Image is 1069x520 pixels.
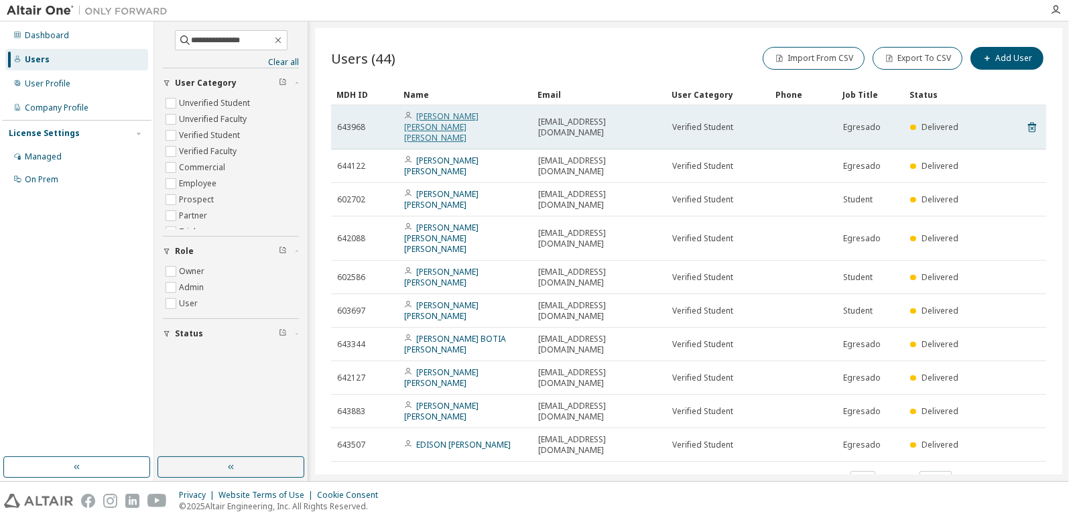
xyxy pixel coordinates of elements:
span: 643883 [337,406,365,417]
div: Users [25,54,50,65]
span: [EMAIL_ADDRESS][DOMAIN_NAME] [538,155,660,177]
img: Altair One [7,4,174,17]
span: [EMAIL_ADDRESS][DOMAIN_NAME] [538,228,660,249]
span: Verified Student [672,161,733,172]
span: Verified Student [672,194,733,205]
span: [EMAIL_ADDRESS][DOMAIN_NAME] [538,117,660,138]
span: Delivered [922,121,958,133]
label: Partner [179,208,210,224]
span: Verified Student [672,306,733,316]
span: Student [843,306,873,316]
div: Dashboard [25,30,69,41]
span: Egresado [843,339,881,350]
span: Delivered [922,194,958,205]
span: Clear filter [279,328,287,339]
div: Job Title [842,84,899,105]
span: Verified Student [672,122,733,133]
span: Egresado [843,406,881,417]
span: Verified Student [672,440,733,450]
span: Delivered [922,372,958,383]
span: Egresado [843,440,881,450]
span: Delivered [922,439,958,450]
span: [EMAIL_ADDRESS][DOMAIN_NAME] [538,334,660,355]
span: Page n. [887,471,952,489]
label: Employee [179,176,219,192]
div: Email [538,84,661,105]
div: Phone [775,84,832,105]
div: User Category [672,84,765,105]
span: Delivered [922,160,958,172]
span: Egresado [843,161,881,172]
a: [PERSON_NAME] BOTIA [PERSON_NAME] [404,333,506,355]
label: Verified Student [179,127,243,143]
label: Prospect [179,192,216,208]
span: 643507 [337,440,365,450]
button: Role [163,237,299,266]
a: [PERSON_NAME] [PERSON_NAME] [404,155,479,177]
span: [EMAIL_ADDRESS][DOMAIN_NAME] [538,300,660,322]
span: Showing entries 1 through 10 of 44 [337,474,461,485]
span: 644122 [337,161,365,172]
span: Items per page [787,471,875,489]
img: altair_logo.svg [4,494,73,508]
label: Trial [179,224,198,240]
span: Clear filter [279,78,287,88]
span: [EMAIL_ADDRESS][DOMAIN_NAME] [538,189,660,210]
a: [PERSON_NAME] [PERSON_NAME] [404,400,479,422]
button: Status [163,319,299,348]
span: Clear filter [279,246,287,257]
span: 642088 [337,233,365,244]
span: Delivered [922,271,958,283]
span: Delivered [922,305,958,316]
span: [EMAIL_ADDRESS][DOMAIN_NAME] [538,401,660,422]
img: youtube.svg [147,494,167,508]
span: 642127 [337,373,365,383]
span: Status [175,328,203,339]
div: Website Terms of Use [218,490,317,501]
span: Verified Student [672,339,733,350]
label: Verified Faculty [179,143,239,159]
div: MDH ID [336,84,393,105]
span: 643344 [337,339,365,350]
button: Export To CSV [873,47,962,70]
span: Verified Student [672,272,733,283]
span: Verified Student [672,233,733,244]
span: Egresado [843,233,881,244]
a: [PERSON_NAME] [PERSON_NAME] [PERSON_NAME] [404,111,479,143]
label: User [179,296,200,312]
span: [EMAIL_ADDRESS][DOMAIN_NAME] [538,434,660,456]
div: On Prem [25,174,58,185]
span: Student [843,272,873,283]
a: [PERSON_NAME] [PERSON_NAME] [PERSON_NAME] [404,222,479,255]
div: Managed [25,151,62,162]
span: 643968 [337,122,365,133]
span: Verified Student [672,373,733,383]
span: Delivered [922,405,958,417]
div: Privacy [179,490,218,501]
a: EDISON [PERSON_NAME] [416,439,511,450]
div: License Settings [9,128,80,139]
a: Clear all [163,57,299,68]
label: Owner [179,263,207,279]
p: © 2025 Altair Engineering, Inc. All Rights Reserved. [179,501,386,512]
img: facebook.svg [81,494,95,508]
span: 602702 [337,194,365,205]
label: Unverified Student [179,95,253,111]
span: Egresado [843,122,881,133]
label: Admin [179,279,206,296]
div: User Profile [25,78,70,89]
span: [EMAIL_ADDRESS][DOMAIN_NAME] [538,367,660,389]
span: Student [843,194,873,205]
span: Delivered [922,233,958,244]
span: User Category [175,78,237,88]
span: Verified Student [672,406,733,417]
img: instagram.svg [103,494,117,508]
span: 602586 [337,272,365,283]
label: Commercial [179,159,228,176]
span: Users (44) [331,49,395,68]
a: [PERSON_NAME] [PERSON_NAME] [404,367,479,389]
button: Add User [970,47,1044,70]
label: Unverified Faculty [179,111,249,127]
div: Cookie Consent [317,490,386,501]
div: Name [403,84,527,105]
